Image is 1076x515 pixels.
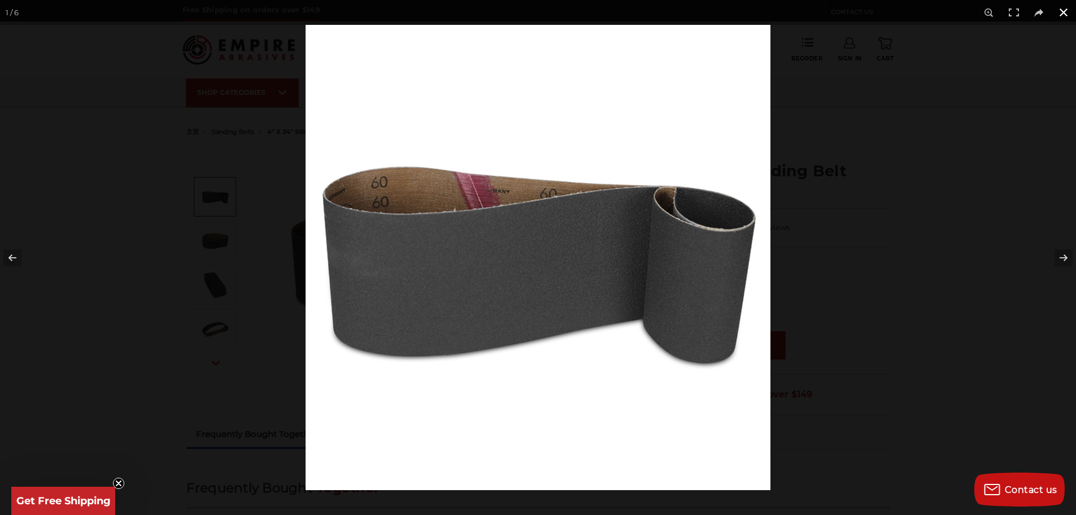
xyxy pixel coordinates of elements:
[974,473,1065,507] button: Contact us
[1036,230,1076,286] button: Next (arrow right)
[306,25,770,490] img: 4_x_24_Silicon_Carbide_Sanding_Belt_-1__05533.1659559039.jpg
[113,478,124,489] button: Close teaser
[11,487,115,515] div: Get Free ShippingClose teaser
[16,495,111,507] span: Get Free Shipping
[1005,484,1057,495] span: Contact us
